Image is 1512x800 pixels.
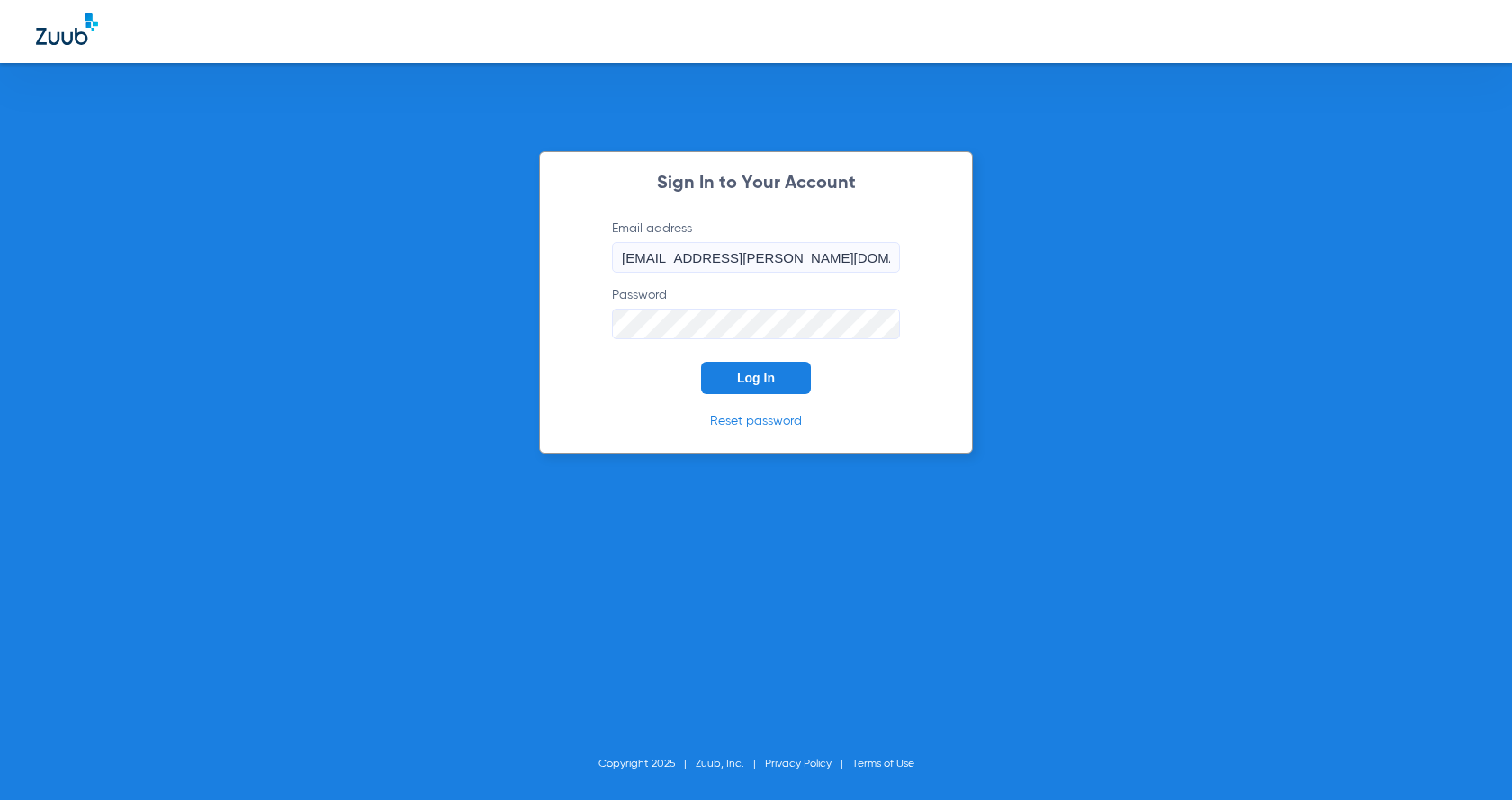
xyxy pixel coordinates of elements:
[737,371,775,385] span: Log In
[612,220,900,273] label: Email address
[585,175,927,193] h2: Sign In to Your Account
[852,759,914,769] a: Terms of Use
[612,242,900,273] input: Email address
[1422,714,1512,800] iframe: Chat Widget
[765,759,832,769] a: Privacy Policy
[701,362,811,394] button: Log In
[36,13,98,45] img: Zuub Logo
[598,755,696,773] li: Copyright 2025
[612,286,900,339] label: Password
[710,415,802,427] a: Reset password
[696,755,765,773] li: Zuub, Inc.
[612,309,900,339] input: Password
